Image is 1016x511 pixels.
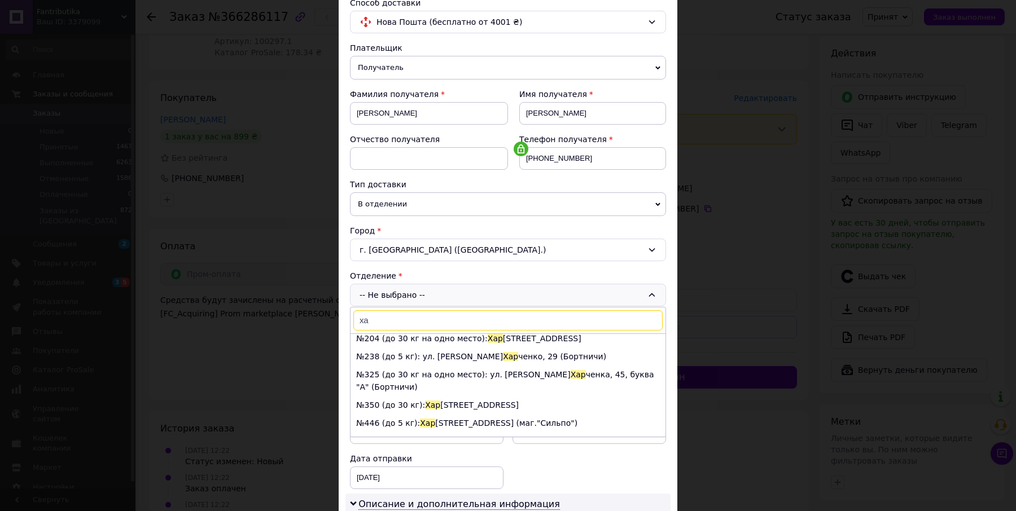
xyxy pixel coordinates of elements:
input: Найти [353,310,663,331]
input: +380 [519,147,666,170]
span: Тип доставки [350,180,406,189]
div: Город [350,225,666,236]
span: Хар [571,370,586,379]
span: Хар [503,352,518,361]
div: Отделение [350,270,666,281]
span: В отделении [350,192,666,216]
span: Описание и дополнительная информация [358,499,560,510]
li: №325 (до 30 кг на одно место): ул. [PERSON_NAME] ченка, 45, буква "А" (Бортничи) [351,365,665,396]
span: Плательщик [350,43,402,52]
li: №238 (до 5 кг): ул. [PERSON_NAME] ченко, 29 (Бортничи) [351,347,665,365]
li: №204 (до 30 кг на одно место): [STREET_ADDRESS] [351,329,665,347]
span: Фамилия получателя [350,90,439,99]
li: Пункт №50301 (до 10 кг): ул. ьковское Шоссе 150/15 (маркет «Делви») [351,432,665,462]
span: Хар [488,334,503,343]
span: Хар [420,419,435,428]
div: Дата отправки [350,453,503,464]
li: №446 (до 5 кг): [STREET_ADDRESS] (маг."Сильпо") [351,414,665,432]
li: №350 (до 30 кг): [STREET_ADDRESS] [351,396,665,414]
span: Телефон получателя [519,135,607,144]
span: Нова Пошта (бесплатно от 4001 ₴) [376,16,643,28]
div: -- Не выбрано -- [350,284,666,306]
div: г. [GEOGRAPHIC_DATA] ([GEOGRAPHIC_DATA].) [350,239,666,261]
span: Отчество получателя [350,135,440,144]
span: Получатель [350,56,666,80]
span: Хар [425,400,440,409]
span: Имя получателя [519,90,587,99]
